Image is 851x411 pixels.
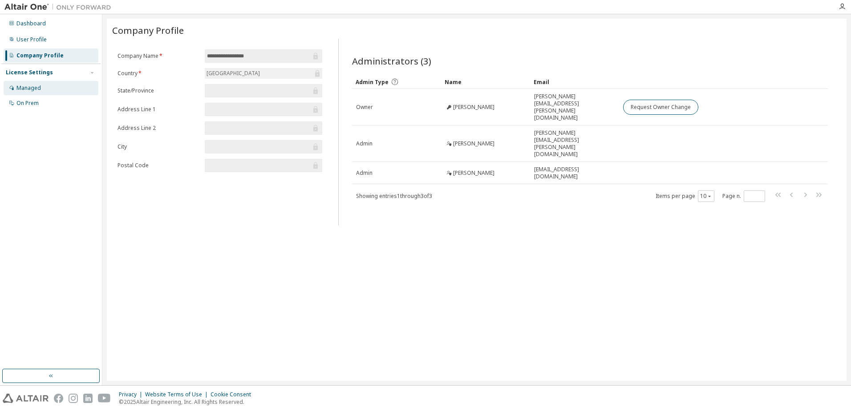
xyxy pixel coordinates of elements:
[118,52,199,60] label: Company Name
[119,398,256,406] p: © 2025 Altair Engineering, Inc. All Rights Reserved.
[534,75,616,89] div: Email
[118,87,199,94] label: State/Province
[700,193,712,200] button: 10
[356,78,389,86] span: Admin Type
[98,394,111,403] img: youtube.svg
[118,143,199,150] label: City
[6,69,53,76] div: License Settings
[453,169,494,177] span: [PERSON_NAME]
[534,93,615,121] span: [PERSON_NAME][EMAIL_ADDRESS][PERSON_NAME][DOMAIN_NAME]
[356,192,432,200] span: Showing entries 1 through 3 of 3
[656,190,714,202] span: Items per page
[205,68,322,79] div: [GEOGRAPHIC_DATA]
[352,55,431,67] span: Administrators (3)
[3,394,49,403] img: altair_logo.svg
[453,140,494,147] span: [PERSON_NAME]
[118,162,199,169] label: Postal Code
[205,68,261,78] div: [GEOGRAPHIC_DATA]
[118,70,199,77] label: Country
[534,166,615,180] span: [EMAIL_ADDRESS][DOMAIN_NAME]
[356,104,373,111] span: Owner
[453,104,494,111] span: [PERSON_NAME]
[356,169,373,177] span: Admin
[445,75,527,89] div: Name
[118,106,199,113] label: Address Line 1
[112,24,184,36] span: Company Profile
[118,125,199,132] label: Address Line 2
[16,20,46,27] div: Dashboard
[16,36,47,43] div: User Profile
[69,394,78,403] img: instagram.svg
[16,52,64,59] div: Company Profile
[534,129,615,158] span: [PERSON_NAME][EMAIL_ADDRESS][PERSON_NAME][DOMAIN_NAME]
[16,100,39,107] div: On Prem
[145,391,211,398] div: Website Terms of Use
[54,394,63,403] img: facebook.svg
[623,100,698,115] button: Request Owner Change
[356,140,373,147] span: Admin
[4,3,116,12] img: Altair One
[16,85,41,92] div: Managed
[722,190,765,202] span: Page n.
[119,391,145,398] div: Privacy
[211,391,256,398] div: Cookie Consent
[83,394,93,403] img: linkedin.svg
